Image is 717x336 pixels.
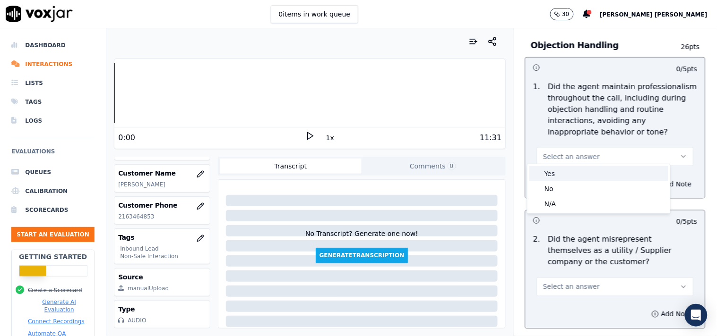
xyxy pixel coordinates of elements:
[305,229,418,248] div: No Transcript? Generate one now!
[19,252,87,261] h2: Getting Started
[128,285,169,292] div: manualUpload
[531,39,672,51] h3: Objection Handling
[11,182,95,201] a: Calibration
[11,55,95,74] a: Interactions
[316,248,408,263] button: GenerateTranscription
[362,159,504,174] button: Comments
[118,272,206,282] h3: Source
[548,234,698,268] p: Did the agent misrepresent themselves as a utility / Supplier company or the customer?
[120,245,206,252] p: Inbound Lead
[118,181,206,188] p: [PERSON_NAME]
[118,233,206,242] h3: Tags
[677,64,698,74] p: 0 / 5 pts
[118,213,206,220] p: 2163464853
[529,166,668,181] div: Yes
[529,81,544,138] p: 1 .
[11,111,95,130] a: Logs
[128,317,146,324] div: AUDIO
[562,10,569,18] p: 30
[28,318,85,325] button: Connect Recordings
[11,163,95,182] a: Queues
[529,181,668,196] div: No
[220,159,362,174] button: Transcript
[448,162,456,170] span: 0
[600,8,717,20] button: [PERSON_NAME] [PERSON_NAME]
[120,252,206,260] p: Non-Sale Interaction
[271,5,359,23] button: 0items in work queue
[480,132,501,143] div: 11:31
[11,36,95,55] a: Dashboard
[118,168,206,178] h3: Customer Name
[28,286,82,294] button: Create a Scorecard
[685,304,708,327] div: Open Intercom Messenger
[646,308,698,321] button: Add Note
[672,42,700,51] p: 26 pts
[118,304,206,314] h3: Type
[677,217,698,227] p: 0 / 5 pts
[11,146,95,163] h6: Evaluations
[543,152,600,161] span: Select an answer
[6,6,73,22] img: voxjar logo
[118,201,206,210] h3: Customer Phone
[11,201,95,219] a: Scorecards
[646,177,698,191] button: Add Note
[600,11,708,18] span: [PERSON_NAME] [PERSON_NAME]
[28,298,90,313] button: Generate AI Evaluation
[543,282,600,292] span: Select an answer
[11,92,95,111] a: Tags
[529,234,544,268] p: 2 .
[550,8,573,20] button: 30
[550,8,583,20] button: 30
[11,74,95,92] a: Lists
[548,81,698,138] p: Did the agent maintain professionalism throughout the call, including during objection handling a...
[529,196,668,211] div: N/A
[324,131,336,144] button: 1x
[11,227,95,242] button: Start an Evaluation
[118,132,135,143] div: 0:00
